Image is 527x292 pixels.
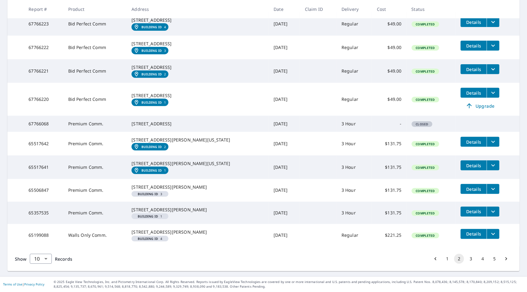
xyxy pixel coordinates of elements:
a: Building ID3 [132,47,168,54]
button: filesDropdownBtn-65357535 [487,207,499,217]
p: © 2025 Eagle View Technologies, Inc. and Pictometry International Corp. All Rights Reserved. Repo... [54,280,524,289]
span: Details [464,231,483,237]
td: Premium Comm. [63,179,127,201]
span: Details [464,186,483,192]
td: [DATE] [269,12,300,36]
td: 65357535 [24,202,63,224]
span: Completed [412,97,439,102]
nav: pagination navigation [430,254,512,264]
div: [STREET_ADDRESS][PERSON_NAME][US_STATE] [132,137,264,143]
span: Details [464,139,483,145]
em: Building ID [138,215,158,218]
span: Details [464,90,483,96]
span: 3 [134,192,166,195]
td: 3 Hour [337,155,372,179]
div: [STREET_ADDRESS] [132,121,264,127]
span: Completed [412,211,439,215]
span: Completed [412,165,439,170]
em: Building ID [141,49,162,52]
div: [STREET_ADDRESS][PERSON_NAME][US_STATE] [132,160,264,167]
td: [DATE] [269,83,300,116]
span: Completed [412,189,439,193]
td: - [372,116,406,132]
td: [DATE] [269,202,300,224]
td: [DATE] [269,36,300,59]
td: $49.00 [372,12,406,36]
em: Building ID [138,192,158,195]
td: $49.00 [372,59,406,83]
td: [DATE] [269,116,300,132]
a: Upgrade [461,101,499,111]
button: filesDropdownBtn-67766223 [487,17,499,27]
button: filesDropdownBtn-65517641 [487,160,499,170]
td: Premium Comm. [63,155,127,179]
td: 3 Hour [337,132,372,155]
a: Building ID1 [132,167,168,174]
a: Building ID1 [132,99,168,106]
button: Go to page 3 [466,254,476,264]
div: [STREET_ADDRESS] [132,92,264,99]
button: detailsBtn-65506847 [461,184,487,194]
td: Regular [337,36,372,59]
span: Upgrade [464,102,496,110]
a: Privacy Policy [24,282,44,286]
td: [DATE] [269,59,300,83]
span: Closed [412,122,432,126]
div: [STREET_ADDRESS][PERSON_NAME] [132,207,264,213]
div: [STREET_ADDRESS][PERSON_NAME] [132,184,264,190]
td: Regular [337,224,372,246]
button: detailsBtn-67766223 [461,17,487,27]
button: Go to page 5 [489,254,499,264]
button: page 2 [454,254,464,264]
td: Bid Perfect Comm [63,36,127,59]
button: detailsBtn-65199088 [461,229,487,239]
button: detailsBtn-65357535 [461,207,487,217]
button: detailsBtn-67766220 [461,88,487,98]
td: [DATE] [269,155,300,179]
div: [STREET_ADDRESS] [132,17,264,23]
span: 1 [134,215,166,218]
td: Regular [337,59,372,83]
button: detailsBtn-65517641 [461,160,487,170]
td: Bid Perfect Comm [63,12,127,36]
p: | [3,282,44,286]
button: Go to next page [501,254,511,264]
td: $49.00 [372,83,406,116]
span: Completed [412,142,439,146]
span: Details [464,19,483,25]
span: 4 [134,237,166,240]
td: 67766220 [24,83,63,116]
td: 65517642 [24,132,63,155]
a: Building ID4 [132,23,168,31]
a: Terms of Use [3,282,22,286]
span: Details [464,43,483,49]
td: 65517641 [24,155,63,179]
td: 67766222 [24,36,63,59]
div: [STREET_ADDRESS] [132,41,264,47]
td: 3 Hour [337,202,372,224]
td: 67766068 [24,116,63,132]
td: Premium Comm. [63,202,127,224]
td: Regular [337,12,372,36]
button: detailsBtn-65517642 [461,137,487,147]
button: filesDropdownBtn-65517642 [487,137,499,147]
span: Completed [412,233,439,238]
td: $131.75 [372,179,406,201]
div: [STREET_ADDRESS][PERSON_NAME] [132,229,264,235]
span: Completed [412,46,439,50]
td: 67766221 [24,59,63,83]
td: Regular [337,83,372,116]
td: Bid Perfect Comm [63,59,127,83]
td: $49.00 [372,36,406,59]
button: filesDropdownBtn-67766222 [487,41,499,51]
em: Building ID [141,25,162,29]
button: detailsBtn-67766221 [461,64,487,74]
div: Show 10 records [30,254,52,264]
td: [DATE] [269,179,300,201]
em: Building ID [141,72,162,76]
button: filesDropdownBtn-65199088 [487,229,499,239]
button: filesDropdownBtn-67766220 [487,88,499,98]
td: $131.75 [372,155,406,179]
td: 67766223 [24,12,63,36]
button: Go to page 1 [442,254,452,264]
